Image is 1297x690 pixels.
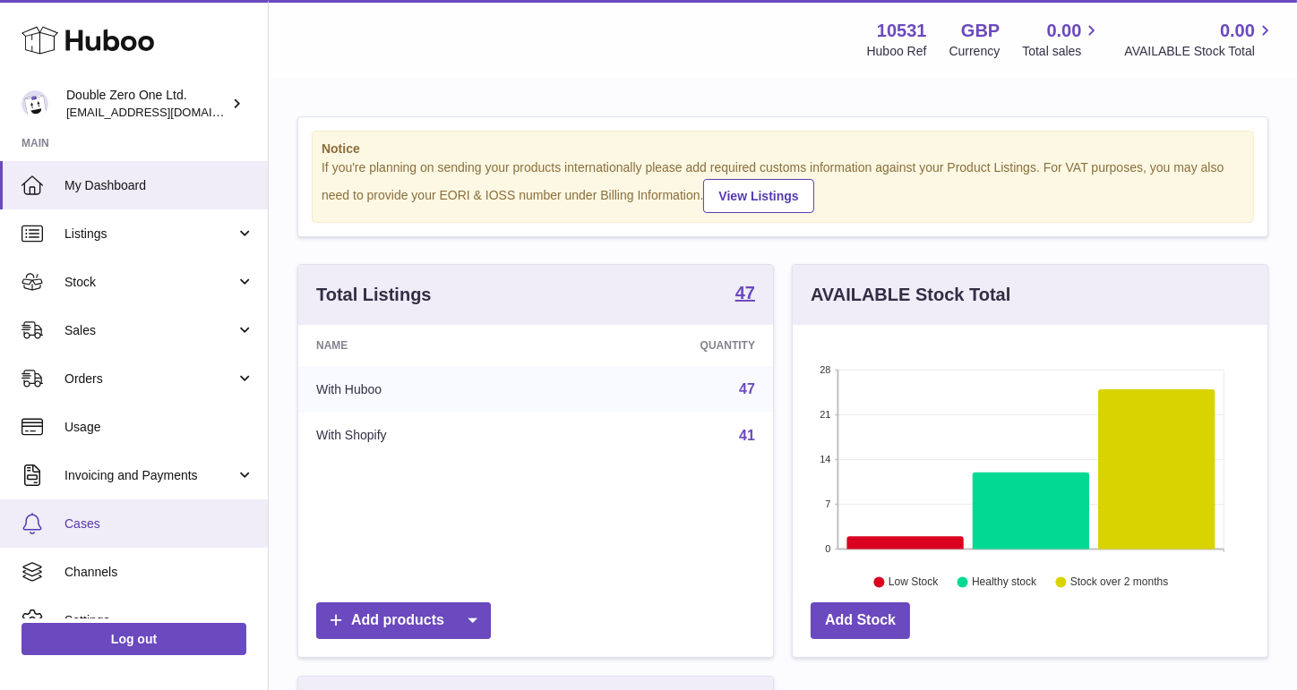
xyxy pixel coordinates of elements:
[298,366,554,413] td: With Huboo
[735,284,755,302] strong: 47
[64,515,254,532] span: Cases
[298,325,554,366] th: Name
[1022,19,1102,60] a: 0.00 Total sales
[66,87,228,121] div: Double Zero One Ltd.
[739,428,755,443] a: 41
[316,283,432,307] h3: Total Listings
[322,159,1244,213] div: If you're planning on sending your products internationally please add required customs informati...
[64,274,236,291] span: Stock
[820,454,830,464] text: 14
[64,177,254,194] span: My Dashboard
[820,409,830,420] text: 21
[703,179,813,213] a: View Listings
[66,105,263,119] span: [EMAIL_ADDRESS][DOMAIN_NAME]
[298,413,554,459] td: With Shopify
[811,283,1010,307] h3: AVAILABLE Stock Total
[64,226,236,243] span: Listings
[64,419,254,436] span: Usage
[316,602,491,639] a: Add products
[949,43,1001,60] div: Currency
[735,284,755,305] a: 47
[867,43,927,60] div: Huboo Ref
[811,602,910,639] a: Add Stock
[961,19,1000,43] strong: GBP
[825,543,830,554] text: 0
[64,564,254,581] span: Channels
[21,623,246,655] a: Log out
[64,371,236,388] span: Orders
[877,19,927,43] strong: 10531
[1047,19,1082,43] span: 0.00
[1124,43,1276,60] span: AVAILABLE Stock Total
[21,90,48,117] img: hello@001skincare.com
[64,467,236,484] span: Invoicing and Payments
[1070,575,1168,588] text: Stock over 2 months
[825,498,830,509] text: 7
[820,364,830,375] text: 28
[1220,19,1255,43] span: 0.00
[1124,19,1276,60] a: 0.00 AVAILABLE Stock Total
[554,325,773,366] th: Quantity
[739,381,755,396] a: 47
[889,575,939,588] text: Low Stock
[972,575,1037,588] text: Healthy stock
[322,141,1244,158] strong: Notice
[64,612,254,629] span: Settings
[1022,43,1102,60] span: Total sales
[64,322,236,339] span: Sales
